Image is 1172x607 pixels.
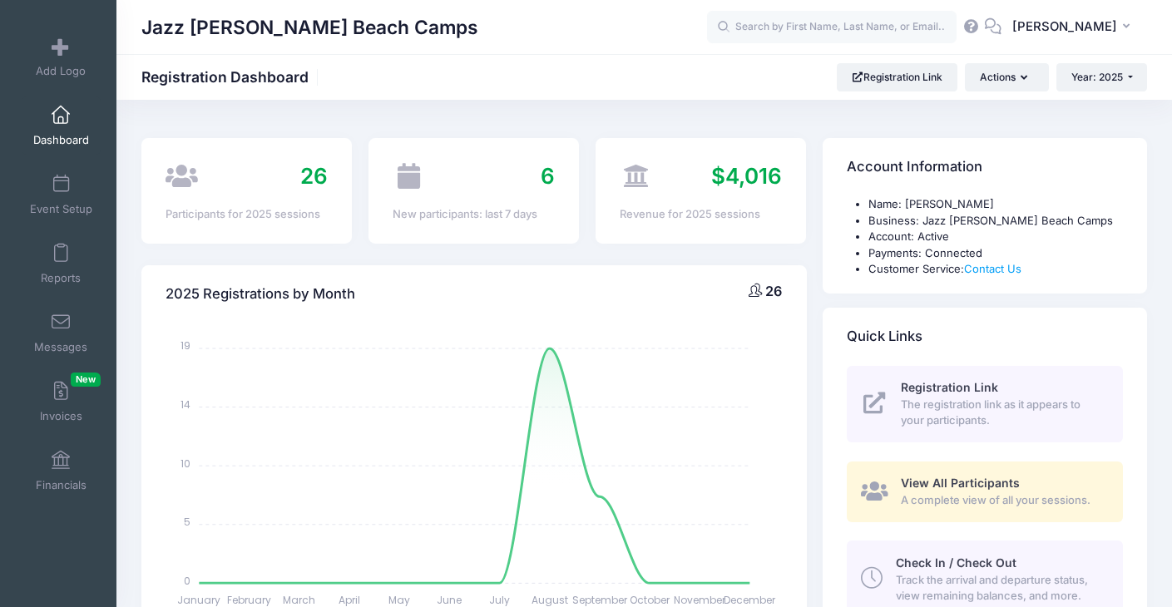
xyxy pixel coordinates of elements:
a: Contact Us [964,262,1021,275]
tspan: 10 [181,456,191,471]
span: The registration link as it appears to your participants. [901,397,1104,429]
span: Event Setup [30,202,92,216]
tspan: September [572,593,628,607]
li: Name: [PERSON_NAME] [868,196,1123,213]
a: Registration Link [837,63,957,91]
h1: Registration Dashboard [141,68,323,86]
input: Search by First Name, Last Name, or Email... [707,11,957,44]
a: Messages [22,303,101,362]
span: 26 [300,163,328,189]
tspan: 19 [181,338,191,353]
span: A complete view of all your sessions. [901,492,1104,509]
tspan: August [532,593,568,607]
span: View All Participants [901,476,1020,490]
span: 6 [541,163,555,189]
button: [PERSON_NAME] [1001,8,1147,47]
tspan: June [437,593,462,607]
tspan: October [630,593,670,607]
span: Reports [41,271,81,285]
li: Customer Service: [868,261,1123,278]
a: Dashboard [22,96,101,155]
span: [PERSON_NAME] [1012,17,1117,36]
a: Registration Link The registration link as it appears to your participants. [847,366,1123,442]
tspan: 14 [181,397,191,412]
a: Reports [22,234,101,293]
span: Dashboard [33,133,89,147]
a: Add Logo [22,27,101,86]
div: Participants for 2025 sessions [166,206,328,223]
tspan: May [388,593,410,607]
span: Financials [36,478,87,492]
a: InvoicesNew [22,373,101,431]
tspan: January [178,593,221,607]
span: Add Logo [36,64,86,78]
a: View All Participants A complete view of all your sessions. [847,461,1123,522]
span: Messages [34,340,87,354]
div: Revenue for 2025 sessions [620,206,782,223]
tspan: December [724,593,777,607]
span: Track the arrival and departure status, view remaining balances, and more. [896,572,1104,605]
tspan: July [489,593,510,607]
li: Payments: Connected [868,245,1123,262]
tspan: April [339,593,360,607]
li: Business: Jazz [PERSON_NAME] Beach Camps [868,213,1123,229]
a: Financials [22,442,101,500]
span: Registration Link [901,380,998,394]
tspan: November [674,593,726,607]
tspan: 5 [185,515,191,529]
span: Year: 2025 [1071,71,1123,83]
button: Year: 2025 [1056,63,1147,91]
tspan: March [283,593,315,607]
h4: 2025 Registrations by Month [166,271,355,318]
span: 26 [765,283,782,299]
h1: Jazz [PERSON_NAME] Beach Camps [141,8,478,47]
button: Actions [965,63,1048,91]
tspan: 0 [185,574,191,588]
div: New participants: last 7 days [393,206,555,223]
span: Check In / Check Out [896,555,1016,570]
span: Invoices [40,409,82,423]
li: Account: Active [868,229,1123,245]
h4: Quick Links [847,313,922,360]
a: Event Setup [22,165,101,224]
span: New [71,373,101,387]
span: $4,016 [711,163,782,189]
tspan: February [227,593,271,607]
h4: Account Information [847,144,982,191]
